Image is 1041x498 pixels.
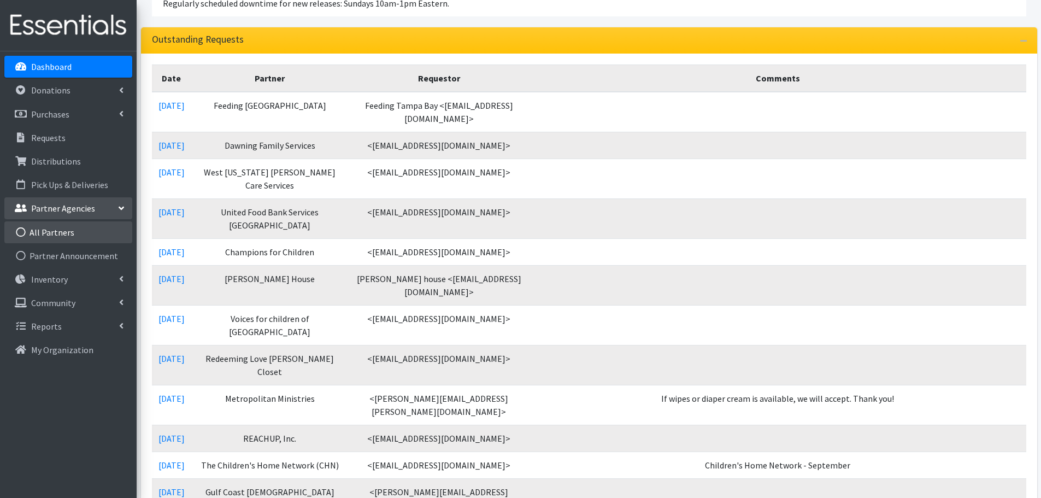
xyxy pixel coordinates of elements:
[191,198,349,238] td: United Food Bank Services [GEOGRAPHIC_DATA]
[31,321,62,332] p: Reports
[152,65,191,92] th: Date
[191,238,349,265] td: Champions for Children
[191,265,349,305] td: [PERSON_NAME] House
[349,159,530,198] td: <[EMAIL_ADDRESS][DOMAIN_NAME]>
[349,92,530,132] td: Feeding Tampa Bay <[EMAIL_ADDRESS][DOMAIN_NAME]>
[349,198,530,238] td: <[EMAIL_ADDRESS][DOMAIN_NAME]>
[4,150,132,172] a: Distributions
[349,425,530,452] td: <[EMAIL_ADDRESS][DOMAIN_NAME]>
[158,207,185,218] a: [DATE]
[158,313,185,324] a: [DATE]
[349,238,530,265] td: <[EMAIL_ADDRESS][DOMAIN_NAME]>
[191,132,349,159] td: Dawning Family Services
[349,132,530,159] td: <[EMAIL_ADDRESS][DOMAIN_NAME]>
[158,140,185,151] a: [DATE]
[31,297,75,308] p: Community
[158,100,185,111] a: [DATE]
[31,203,95,214] p: Partner Agencies
[158,487,185,497] a: [DATE]
[191,159,349,198] td: West [US_STATE] [PERSON_NAME] Care Services
[4,79,132,101] a: Donations
[349,385,530,425] td: <[PERSON_NAME][EMAIL_ADDRESS][PERSON_NAME][DOMAIN_NAME]>
[4,221,132,243] a: All Partners
[4,174,132,196] a: Pick Ups & Deliveries
[4,315,132,337] a: Reports
[191,305,349,345] td: Voices for children of [GEOGRAPHIC_DATA]
[4,292,132,314] a: Community
[31,156,81,167] p: Distributions
[4,339,132,361] a: My Organization
[158,273,185,284] a: [DATE]
[530,385,1026,425] td: If wipes or diaper cream is available, we will accept. Thank you!
[191,385,349,425] td: Metropolitan Ministries
[31,109,69,120] p: Purchases
[191,65,349,92] th: Partner
[31,344,93,355] p: My Organization
[4,245,132,267] a: Partner Announcement
[4,56,132,78] a: Dashboard
[191,452,349,478] td: The Children's Home Network (CHN)
[4,197,132,219] a: Partner Agencies
[191,92,349,132] td: Feeding [GEOGRAPHIC_DATA]
[31,85,70,96] p: Donations
[349,305,530,345] td: <[EMAIL_ADDRESS][DOMAIN_NAME]>
[152,34,244,45] h3: Outstanding Requests
[530,452,1026,478] td: Children's Home Network - September
[530,65,1026,92] th: Comments
[191,425,349,452] td: REACHUP, Inc.
[4,127,132,149] a: Requests
[349,345,530,385] td: <[EMAIL_ADDRESS][DOMAIN_NAME]>
[349,452,530,478] td: <[EMAIL_ADDRESS][DOMAIN_NAME]>
[158,393,185,404] a: [DATE]
[158,247,185,257] a: [DATE]
[158,433,185,444] a: [DATE]
[31,132,66,143] p: Requests
[191,345,349,385] td: Redeeming Love [PERSON_NAME] Closet
[4,7,132,44] img: HumanEssentials
[4,103,132,125] a: Purchases
[349,65,530,92] th: Requestor
[31,274,68,285] p: Inventory
[349,265,530,305] td: [PERSON_NAME] house <[EMAIL_ADDRESS][DOMAIN_NAME]>
[158,353,185,364] a: [DATE]
[158,167,185,178] a: [DATE]
[158,460,185,471] a: [DATE]
[4,268,132,290] a: Inventory
[31,61,72,72] p: Dashboard
[31,179,108,190] p: Pick Ups & Deliveries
